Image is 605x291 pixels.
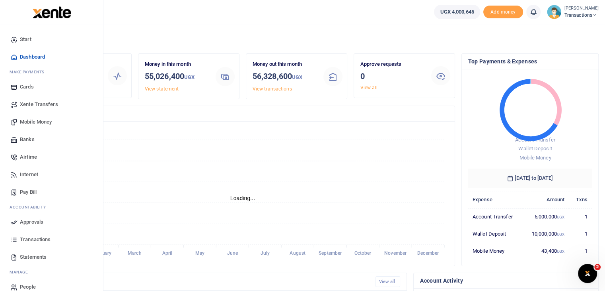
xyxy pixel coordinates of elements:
iframe: Intercom live chat [578,264,597,283]
li: M [6,66,97,78]
span: Approvals [20,218,43,226]
td: Account Transfer [468,208,523,226]
span: Account Transfer [515,137,555,143]
tspan: December [417,250,439,256]
a: UGX 4,000,645 [434,5,480,19]
span: People [20,283,36,291]
span: UGX 4,000,645 [440,8,474,16]
h6: [DATE] to [DATE] [468,169,592,188]
p: Approve requests [360,60,425,69]
tspan: August [290,250,305,256]
span: Cards [20,83,34,91]
a: Statements [6,248,97,266]
td: Mobile Money [468,242,523,259]
a: Transactions [6,231,97,248]
a: View transactions [253,86,292,92]
a: Approvals [6,213,97,231]
h4: Top Payments & Expenses [468,57,592,66]
span: Dashboard [20,53,45,61]
span: Internet [20,171,38,179]
a: Xente Transfers [6,96,97,113]
span: 2 [594,264,601,270]
td: Wallet Deposit [468,225,523,242]
a: logo-small logo-large logo-large [32,9,71,15]
td: 1 [569,242,592,259]
th: Amount [523,191,569,208]
li: Ac [6,201,97,213]
a: Add money [483,8,523,14]
h4: Recent Transactions [37,277,369,286]
text: Loading... [230,195,255,201]
span: Transactions [20,236,51,244]
a: Pay Bill [6,183,97,201]
img: profile-user [547,5,561,19]
a: Dashboard [6,48,97,66]
td: 1 [569,208,592,226]
a: Airtime [6,148,97,166]
tspan: September [319,250,342,256]
td: 10,000,000 [523,225,569,242]
tspan: April [162,250,173,256]
h3: 56,328,600 [253,70,317,83]
a: Mobile Money [6,113,97,131]
img: logo-large [33,6,71,18]
a: profile-user [PERSON_NAME] Transactions [547,5,599,19]
h4: Account Activity [420,276,592,285]
small: UGX [557,249,564,254]
li: Wallet ballance [431,5,483,19]
tspan: March [128,250,142,256]
h4: Hello Faith [30,34,599,43]
h3: 55,026,400 [145,70,209,83]
td: 5,000,000 [523,208,569,226]
p: Money out this month [253,60,317,69]
span: Mobile Money [20,118,52,126]
span: Pay Bill [20,188,37,196]
h3: 0 [360,70,425,82]
tspan: July [260,250,269,256]
td: 1 [569,225,592,242]
h4: Transactions Overview [37,109,448,118]
small: UGX [557,215,564,219]
small: UGX [184,74,195,80]
li: Toup your wallet [483,6,523,19]
span: Mobile Money [519,155,551,161]
a: View all [375,276,401,287]
a: Banks [6,131,97,148]
td: 43,400 [523,242,569,259]
span: Transactions [564,12,599,19]
th: Txns [569,191,592,208]
span: Xente Transfers [20,100,58,108]
tspan: October [354,250,372,256]
span: Banks [20,136,35,144]
tspan: February [92,250,111,256]
p: Money in this month [145,60,209,69]
span: Add money [483,6,523,19]
span: anage [14,269,28,275]
a: Internet [6,166,97,183]
span: countability [16,204,46,210]
a: View all [360,85,377,90]
tspan: May [195,250,204,256]
span: Wallet Deposit [518,145,552,151]
small: [PERSON_NAME] [564,5,599,12]
a: Start [6,31,97,48]
span: Statements [20,253,47,261]
li: M [6,266,97,278]
a: View statement [145,86,179,92]
span: ake Payments [14,69,45,75]
a: Cards [6,78,97,96]
span: Start [20,35,31,43]
small: UGX [557,232,564,236]
th: Expense [468,191,523,208]
tspan: November [384,250,407,256]
span: Airtime [20,153,37,161]
small: UGX [292,74,302,80]
tspan: June [227,250,238,256]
